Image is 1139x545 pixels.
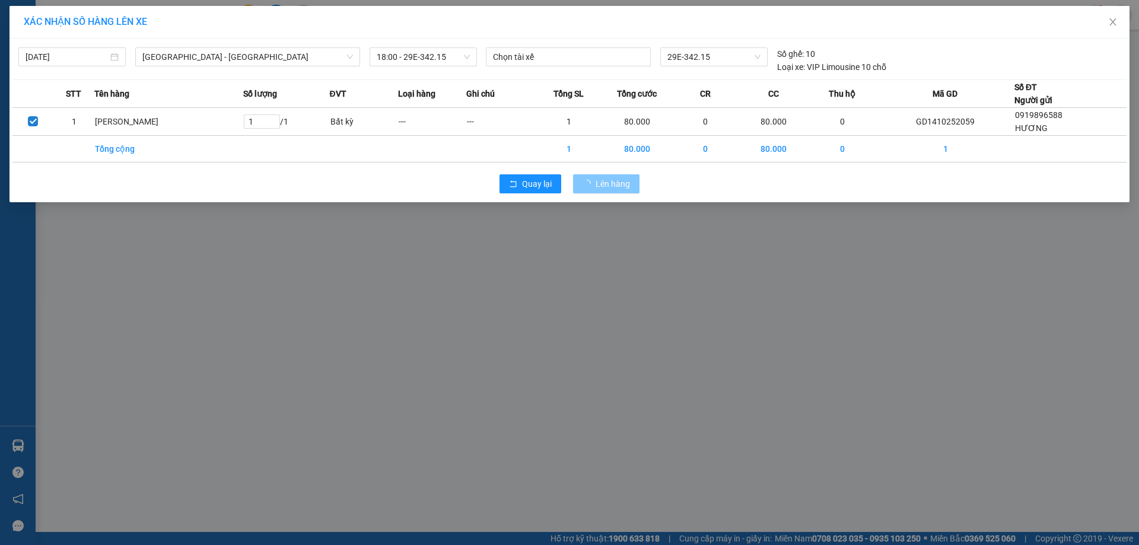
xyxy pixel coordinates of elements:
[243,87,277,100] span: Số lượng
[24,16,147,27] span: XÁC NHẬN SỐ HÀNG LÊN XE
[933,87,957,100] span: Mã GD
[53,108,94,136] td: 1
[672,108,740,136] td: 0
[596,177,630,190] span: Lên hàng
[603,108,671,136] td: 80.000
[534,136,603,162] td: 1
[777,60,886,74] div: VIP Limousine 10 chỗ
[1014,81,1052,107] div: Số ĐT Người gửi
[94,87,129,100] span: Tên hàng
[740,136,808,162] td: 80.000
[522,177,552,190] span: Quay lại
[26,50,108,63] input: 14/10/2025
[667,48,760,66] span: 29E-342.15
[66,87,81,100] span: STT
[740,108,808,136] td: 80.000
[808,108,876,136] td: 0
[94,136,243,162] td: Tổng cộng
[398,87,435,100] span: Loại hàng
[111,29,496,44] li: 271 - [PERSON_NAME] - [GEOGRAPHIC_DATA] - [GEOGRAPHIC_DATA]
[1015,123,1048,133] span: HƯƠNG
[330,108,398,136] td: Bất kỳ
[583,180,596,188] span: loading
[243,108,329,136] td: / 1
[142,48,353,66] span: Quảng Ninh - Hà Nội
[94,108,243,136] td: [PERSON_NAME]
[876,108,1014,136] td: GD1410252059
[768,87,779,100] span: CC
[617,87,657,100] span: Tổng cước
[466,108,534,136] td: ---
[672,136,740,162] td: 0
[509,180,517,189] span: rollback
[499,174,561,193] button: rollbackQuay lại
[346,53,354,60] span: down
[1108,17,1118,27] span: close
[15,15,104,74] img: logo.jpg
[876,136,1014,162] td: 1
[377,48,470,66] span: 18:00 - 29E-342.15
[829,87,855,100] span: Thu hộ
[1015,110,1062,120] span: 0919896588
[15,81,155,100] b: GỬI : VP Giếng Đáy
[808,136,876,162] td: 0
[466,87,495,100] span: Ghi chú
[700,87,711,100] span: CR
[777,60,805,74] span: Loại xe:
[534,108,603,136] td: 1
[777,47,815,60] div: 10
[1096,6,1130,39] button: Close
[777,47,804,60] span: Số ghế:
[330,87,346,100] span: ĐVT
[603,136,671,162] td: 80.000
[573,174,640,193] button: Lên hàng
[553,87,584,100] span: Tổng SL
[398,108,466,136] td: ---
